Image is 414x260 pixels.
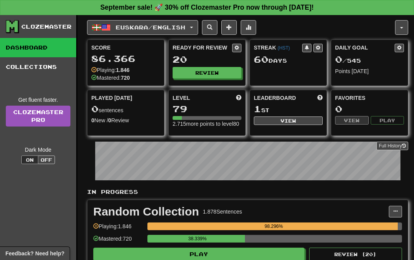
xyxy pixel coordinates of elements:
[116,24,185,31] span: Euskara / English
[376,142,408,150] button: Full History
[335,67,404,75] div: Points [DATE]
[202,20,217,35] button: Search sentences
[150,235,245,243] div: 38.339%
[254,94,296,102] span: Leaderboard
[21,23,72,31] div: Clozemaster
[93,222,144,235] div: Playing: 1.846
[38,156,55,164] button: Off
[335,44,395,52] div: Daily Goal
[5,250,64,257] span: Open feedback widget
[91,54,160,63] div: 86.366
[173,104,241,114] div: 79
[91,94,132,102] span: Played [DATE]
[87,20,198,35] button: Euskara/English
[6,106,70,127] a: ClozemasterPro
[116,67,130,73] strong: 1.846
[173,120,241,128] div: 2.715 more points to level 80
[254,44,302,51] div: Streak
[6,146,70,154] div: Dark Mode
[91,104,160,114] div: sentences
[254,54,269,65] span: 60
[21,156,38,164] button: On
[91,117,94,123] strong: 0
[371,116,404,125] button: Play
[236,94,241,102] span: Score more points to level up
[173,94,190,102] span: Level
[173,44,232,51] div: Ready for Review
[108,117,111,123] strong: 0
[91,116,160,124] div: New / Review
[91,103,99,114] span: 0
[203,208,242,216] div: 1.878 Sentences
[100,3,314,11] strong: September sale! 🚀 30% off Clozemaster Pro now through [DATE]!
[335,94,404,102] div: Favorites
[254,103,261,114] span: 1
[93,235,144,248] div: Mastered: 720
[335,54,342,65] span: 0
[335,116,369,125] button: View
[93,206,199,217] div: Random Collection
[254,116,323,125] button: View
[91,74,130,82] div: Mastered:
[87,188,408,196] p: In Progress
[254,104,323,114] div: st
[150,222,398,230] div: 98.296%
[173,67,241,79] button: Review
[335,57,361,64] span: / 545
[121,75,130,81] strong: 720
[277,45,290,51] a: (HST)
[173,55,241,64] div: 20
[221,20,237,35] button: Add sentence to collection
[335,104,404,114] div: 0
[91,66,130,74] div: Playing:
[317,94,323,102] span: This week in points, UTC
[91,44,160,51] div: Score
[241,20,256,35] button: More stats
[6,96,70,104] div: Get fluent faster.
[254,55,323,65] div: Day s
